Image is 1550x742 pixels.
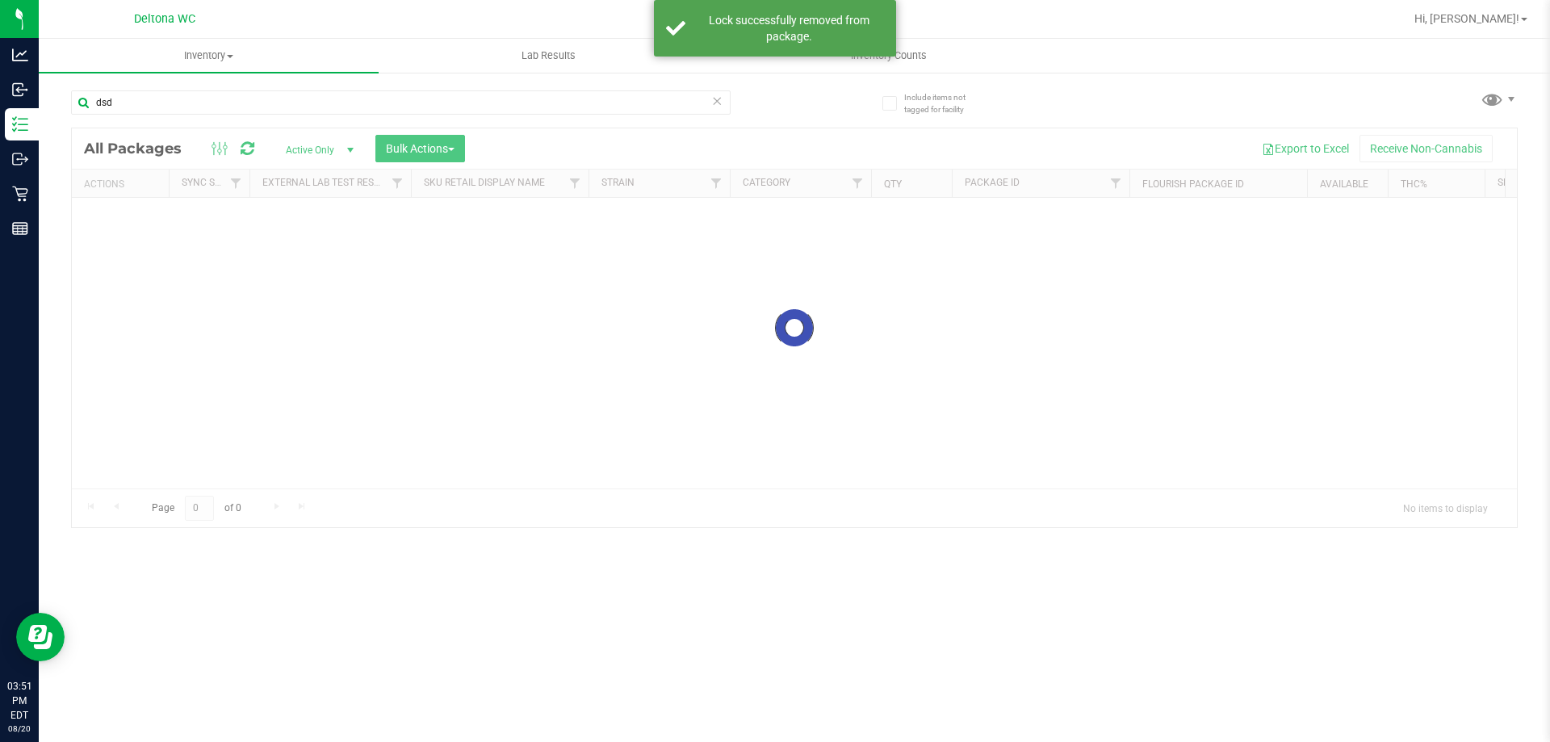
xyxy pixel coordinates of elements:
[16,613,65,661] iframe: Resource center
[500,48,597,63] span: Lab Results
[71,90,731,115] input: Search Package ID, Item Name, SKU, Lot or Part Number...
[7,723,31,735] p: 08/20
[39,48,379,63] span: Inventory
[12,151,28,167] inline-svg: Outbound
[904,91,985,115] span: Include items not tagged for facility
[12,47,28,63] inline-svg: Analytics
[711,90,723,111] span: Clear
[12,82,28,98] inline-svg: Inbound
[39,39,379,73] a: Inventory
[134,12,195,26] span: Deltona WC
[694,12,884,44] div: Lock successfully removed from package.
[1414,12,1519,25] span: Hi, [PERSON_NAME]!
[7,679,31,723] p: 03:51 PM EDT
[12,220,28,237] inline-svg: Reports
[379,39,718,73] a: Lab Results
[12,116,28,132] inline-svg: Inventory
[12,186,28,202] inline-svg: Retail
